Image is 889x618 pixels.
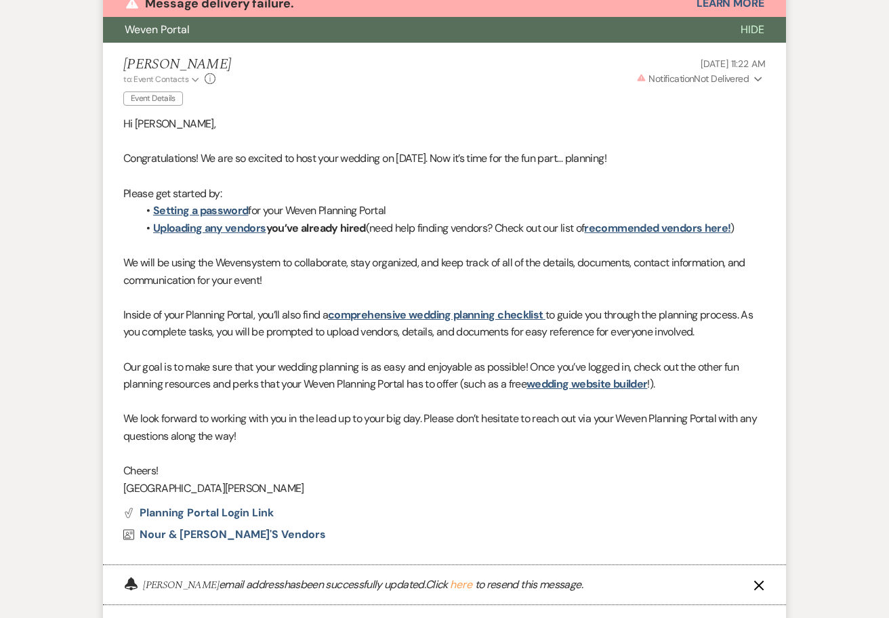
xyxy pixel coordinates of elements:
[153,221,366,235] strong: you’ve already hired
[123,56,231,73] h5: [PERSON_NAME]
[701,58,766,70] span: [DATE] 11:22 AM
[123,255,745,287] span: system to collaborate, stay organized, and keep track of all of the details, documents, contact i...
[648,73,694,85] span: Notification
[123,186,222,201] span: Please get started by:
[730,221,734,235] span: )
[153,221,266,235] a: Uploading any vendors
[741,22,764,37] span: Hide
[123,480,766,497] p: [GEOGRAPHIC_DATA][PERSON_NAME]
[526,377,647,391] a: wedding website builder
[450,579,472,590] button: here
[123,529,326,540] a: Nour & [PERSON_NAME]'s Vendors
[328,308,407,322] a: comprehensive
[123,360,739,392] span: Our goal is to make sure that your wedding planning is as easy and enjoyable as possible! Once yo...
[123,464,159,478] span: Cheers!
[123,508,274,518] button: Planning Portal Login Link
[123,117,215,131] span: Hi [PERSON_NAME],
[123,91,183,106] span: Event Details
[123,255,246,270] span: We will be using the Weven
[719,17,786,43] button: Hide
[143,577,219,593] span: [PERSON_NAME]
[123,308,328,322] span: Inside of your Planning Portal, you’ll also find a
[636,73,749,85] span: Not Delivered
[140,506,274,520] span: Planning Portal Login Link
[409,308,543,322] a: wedding planning checklist
[153,203,248,218] a: Setting a password
[125,22,190,37] span: Weven Portal
[123,151,606,165] span: Congratulations! We are so excited to host your wedding on [DATE]. Now it’s time for the fun part...
[123,411,757,443] span: We look forward to working with you in the lead up to your big day. Please don’t hesitate to reac...
[143,577,583,593] p: email address has been successfully updated. Click to resend this message.
[103,17,719,43] button: Weven Portal
[123,73,201,85] button: to: Event Contacts
[140,527,326,541] span: Nour & [PERSON_NAME]'s Vendors
[248,203,386,218] span: for your Weven Planning Portal
[366,221,585,235] span: (need help finding vendors? Check out our list of
[584,221,730,235] a: recommended vendors here!
[647,377,655,391] span: !).
[123,74,188,85] span: to: Event Contacts
[634,72,766,86] button: NotificationNot Delivered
